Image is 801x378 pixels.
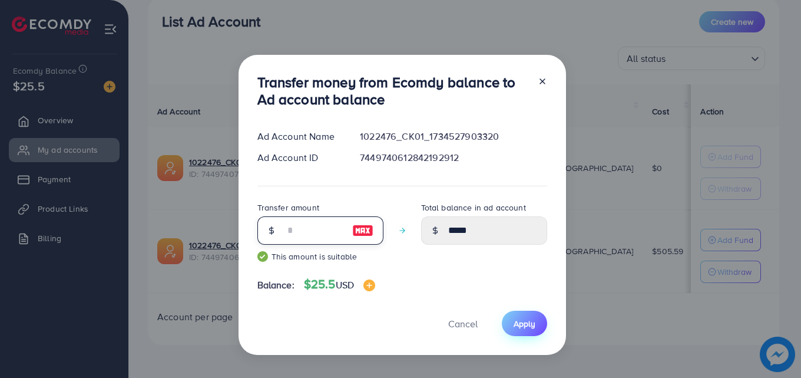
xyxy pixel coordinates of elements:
[350,130,556,143] div: 1022476_CK01_1734527903320
[304,277,375,292] h4: $25.5
[257,251,383,262] small: This amount is suitable
[514,318,535,330] span: Apply
[433,311,492,336] button: Cancel
[257,74,528,108] h3: Transfer money from Ecomdy balance to Ad account balance
[336,278,354,291] span: USD
[257,202,319,213] label: Transfer amount
[350,151,556,165] div: 7449740612842192912
[248,151,351,165] div: Ad Account ID
[363,280,375,291] img: image
[352,223,373,238] img: image
[257,278,294,292] span: Balance:
[421,202,526,213] label: Total balance in ad account
[448,317,478,330] span: Cancel
[257,251,268,262] img: guide
[248,130,351,143] div: Ad Account Name
[502,311,547,336] button: Apply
